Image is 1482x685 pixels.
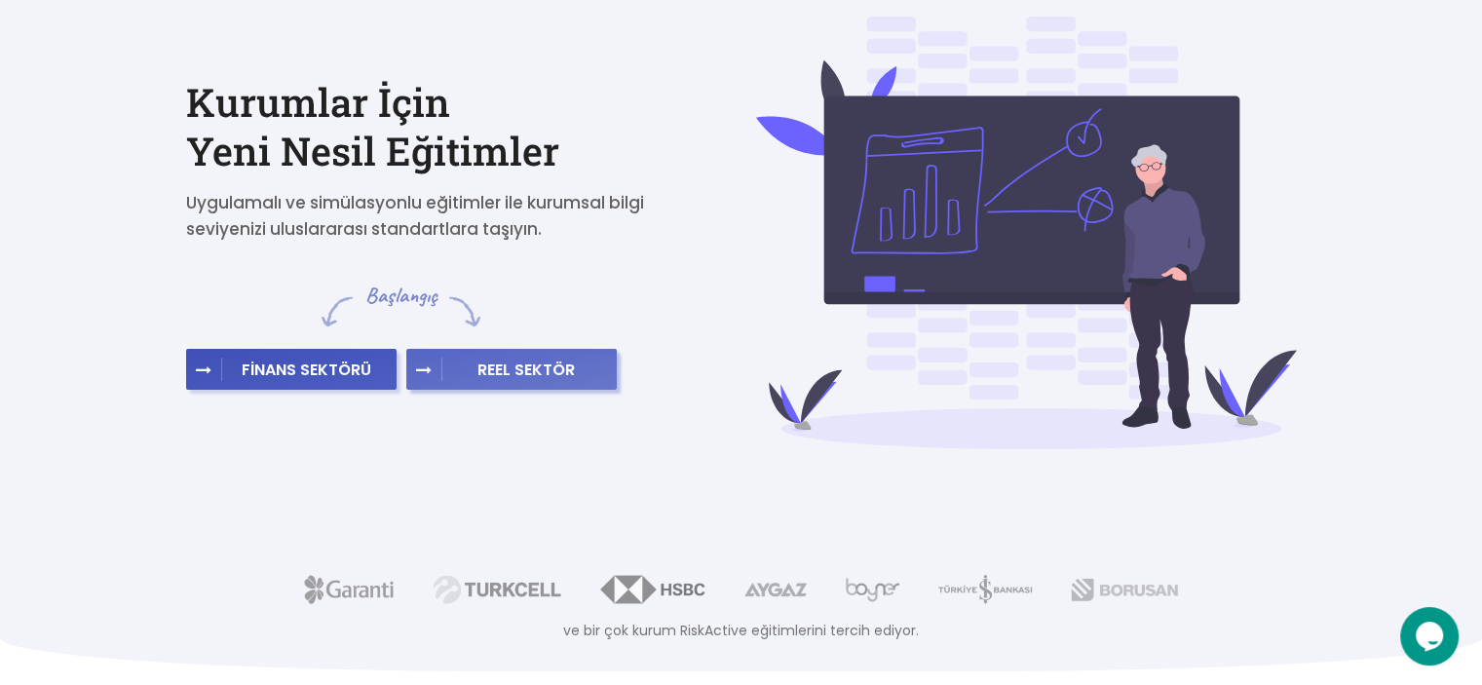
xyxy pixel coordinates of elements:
[846,575,900,604] img: boyner.png
[744,575,806,604] img: aygaz.png
[442,360,611,379] span: REEL SEKTÖR
[186,78,727,175] h2: Kurumlar İçin Yeni Nesil Eğitimler
[186,360,397,380] a: FİNANS SEKTÖRÜ
[44,620,1438,641] p: ve bir çok kurum RiskActive eğitimlerini tercih ediyor.
[433,575,561,604] img: turkcell.png
[406,360,617,380] a: REEL SEKTÖR
[1400,607,1463,666] iframe: chat widget
[364,282,437,310] span: Başlangıç
[186,190,673,243] p: Uygulamalı ve simülasyonlu eğitimler ile kurumsal bilgi seviyenizi uluslararası standartlara taşı...
[406,349,617,390] button: REEL SEKTÖR
[304,575,394,604] img: garanti.png
[186,349,397,390] button: FİNANS SEKTÖRÜ
[1071,575,1178,604] img: borusan.png
[600,575,705,604] img: hsbc.png
[938,575,1031,604] img: isbank.png
[756,17,1297,449] img: cover-bg-4f0afb8b8e761f0a12b4d1d22ae825fe.svg
[222,360,391,379] span: FİNANS SEKTÖRÜ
